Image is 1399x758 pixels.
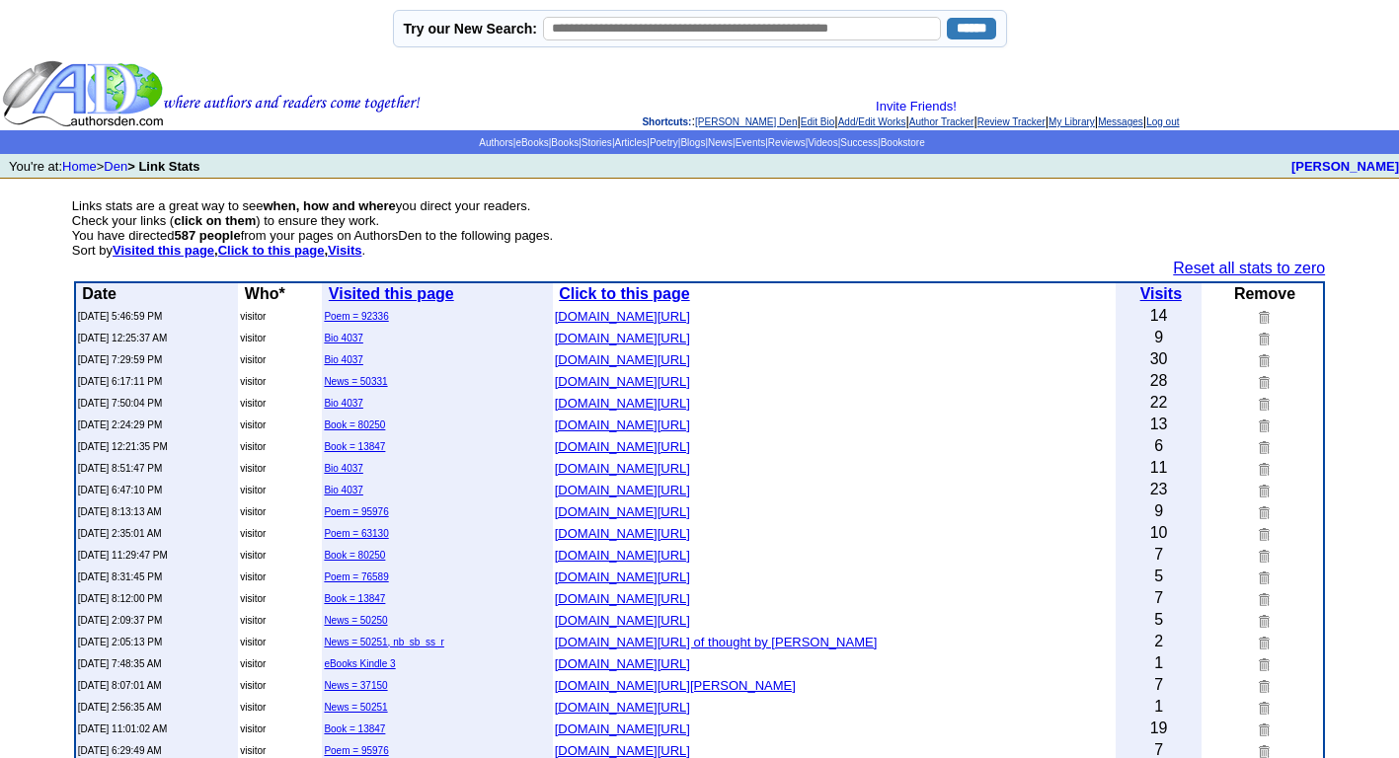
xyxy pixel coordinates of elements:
[240,506,266,517] font: visitor
[78,550,168,561] font: [DATE] 11:29:47 PM
[1173,260,1325,276] a: Reset all stats to zero
[78,463,162,474] font: [DATE] 8:51:47 PM
[425,99,1397,128] div: : | | | | | | |
[555,611,690,628] a: [DOMAIN_NAME][URL]
[1255,569,1270,584] img: Remove this link
[324,637,443,647] a: News = 50251, nb_sb_ss_r
[876,99,957,114] a: Invite Friends!
[1255,417,1270,432] img: Remove this link
[1116,500,1203,522] td: 9
[555,721,690,736] font: [DOMAIN_NAME][URL]
[1116,305,1203,327] td: 14
[78,354,162,365] font: [DATE] 7:29:59 PM
[1116,631,1203,652] td: 2
[78,615,162,626] font: [DATE] 2:09:37 PM
[555,526,690,541] font: [DOMAIN_NAME][URL]
[1116,674,1203,696] td: 7
[218,243,328,258] b: ,
[113,243,214,258] a: Visited this page
[324,745,388,756] a: Poem = 95976
[240,376,266,387] font: visitor
[240,441,266,452] font: visitor
[1116,327,1203,348] td: 9
[555,416,690,432] a: [DOMAIN_NAME][URL]
[1116,566,1203,587] td: 5
[324,506,388,517] a: Poem = 95976
[240,311,266,322] font: visitor
[1116,414,1203,435] td: 13
[240,745,266,756] font: visitor
[555,741,690,758] a: [DOMAIN_NAME][URL]
[555,676,796,693] a: [DOMAIN_NAME][URL][PERSON_NAME]
[324,398,362,409] a: Bio 4037
[82,285,117,302] b: Date
[555,374,690,389] font: [DOMAIN_NAME][URL]
[555,589,690,606] a: [DOMAIN_NAME][URL]
[555,568,690,584] a: [DOMAIN_NAME][URL]
[324,528,388,539] a: Poem = 63130
[1255,700,1270,715] img: Remove this link
[240,333,266,343] font: visitor
[555,502,690,519] a: [DOMAIN_NAME][URL]
[614,137,647,148] a: Articles
[555,656,690,671] font: [DOMAIN_NAME][URL]
[1116,435,1203,457] td: 6
[680,137,705,148] a: Blogs
[78,398,162,409] font: [DATE] 7:50:04 PM
[555,459,690,476] a: [DOMAIN_NAME][URL]
[551,137,579,148] a: Books
[324,311,388,322] a: Poem = 92336
[1255,352,1270,367] img: Remove this link
[78,680,162,691] font: [DATE] 8:07:01 AM
[1116,479,1203,500] td: 23
[78,376,162,387] font: [DATE] 6:17:11 PM
[1255,721,1270,736] img: Remove this link
[240,571,266,582] font: visitor
[977,116,1046,127] a: Review Tracker
[78,441,168,452] font: [DATE] 12:21:35 PM
[1116,696,1203,718] td: 1
[555,481,690,497] a: [DOMAIN_NAME][URL]
[555,654,690,671] a: [DOMAIN_NAME][URL]
[240,398,266,409] font: visitor
[1098,116,1143,127] a: Messages
[328,243,361,258] b: Visits
[174,228,240,243] b: 587 people
[1255,374,1270,389] img: Remove this link
[324,723,385,734] a: Book = 13847
[78,311,162,322] font: [DATE] 5:46:59 PM
[1116,587,1203,609] td: 7
[1116,392,1203,414] td: 22
[555,548,690,563] font: [DOMAIN_NAME][URL]
[240,550,266,561] font: visitor
[555,461,690,476] font: [DOMAIN_NAME][URL]
[555,635,878,649] font: [DOMAIN_NAME][URL] of thought by [PERSON_NAME]
[555,307,690,324] a: [DOMAIN_NAME][URL]
[78,419,162,430] font: [DATE] 2:24:29 PM
[1116,348,1203,370] td: 30
[1255,678,1270,693] img: Remove this link
[768,137,806,148] a: Reviews
[555,309,690,324] font: [DOMAIN_NAME][URL]
[324,680,387,691] a: News = 37150
[555,720,690,736] a: [DOMAIN_NAME][URL]
[2,59,421,128] img: header_logo2.gif
[78,506,162,517] font: [DATE] 8:13:13 AM
[78,593,162,604] font: [DATE] 8:12:00 PM
[582,137,612,148] a: Stories
[240,419,266,430] font: visitor
[808,137,837,148] a: Videos
[909,116,974,127] a: Author Tracker
[1116,370,1203,392] td: 28
[240,485,266,495] font: visitor
[113,243,218,258] b: ,
[1116,609,1203,631] td: 5
[1140,285,1182,302] b: Visits
[324,658,395,669] a: eBooks Kindle 3
[78,528,162,539] font: [DATE] 2:35:01 AM
[329,285,454,302] a: Visited this page
[1255,439,1270,454] img: Remove this link
[555,483,690,497] font: [DOMAIN_NAME][URL]
[555,633,878,649] a: [DOMAIN_NAME][URL] of thought by [PERSON_NAME]
[555,504,690,519] font: [DOMAIN_NAME][URL]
